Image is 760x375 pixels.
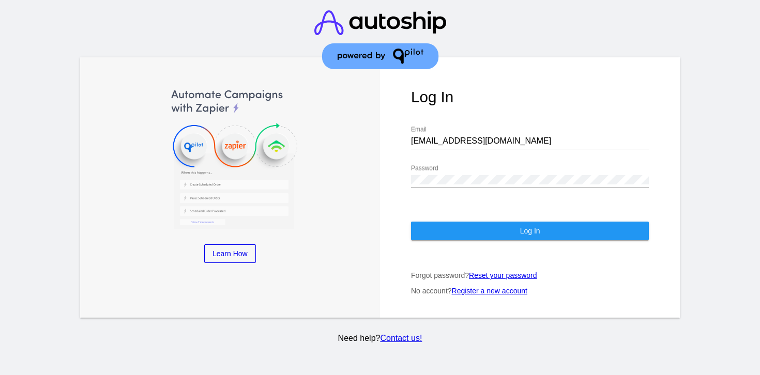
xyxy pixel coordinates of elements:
[111,88,349,229] img: Automate Campaigns with Zapier, QPilot and Klaviyo
[411,136,649,146] input: Email
[411,287,649,295] p: No account?
[212,249,248,258] span: Learn How
[411,222,649,240] button: Log In
[469,271,537,279] a: Reset your password
[411,271,649,279] p: Forgot password?
[380,334,422,342] a: Contact us!
[452,287,527,295] a: Register a new account
[204,244,256,263] a: Learn How
[411,88,649,106] h1: Log In
[78,334,682,343] p: Need help?
[520,227,540,235] span: Log In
